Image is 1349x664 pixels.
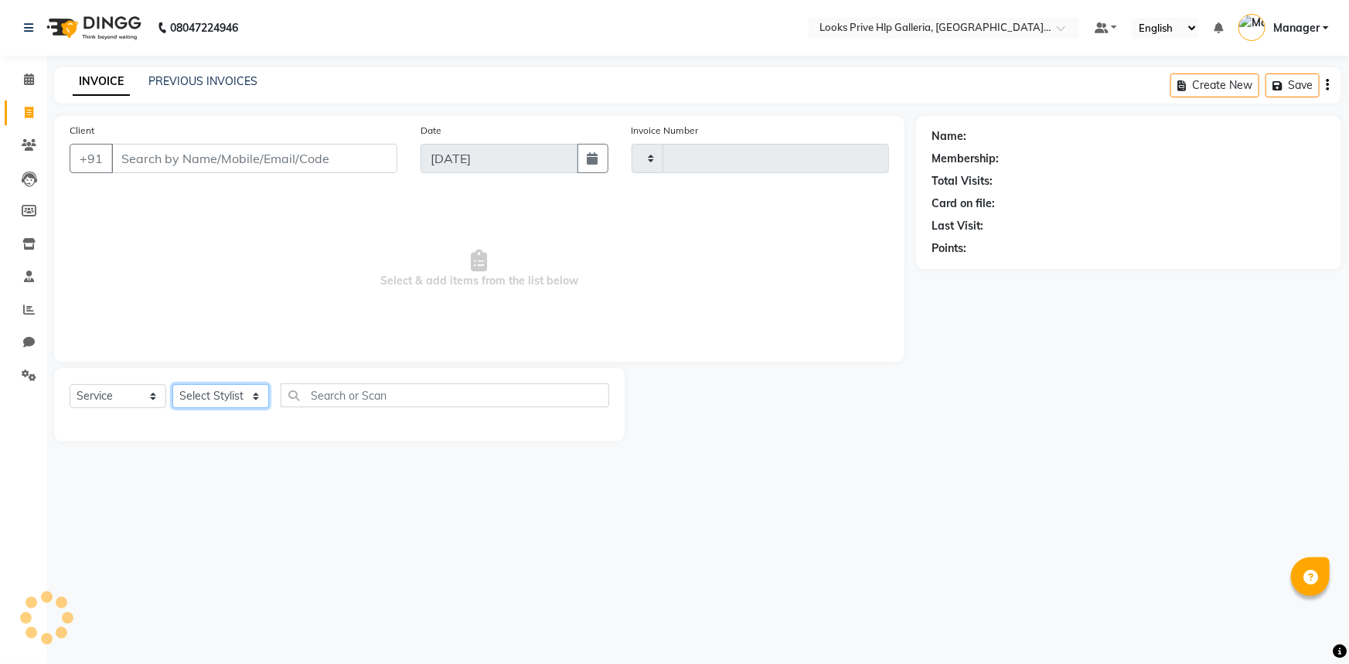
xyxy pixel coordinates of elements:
[70,192,889,346] span: Select & add items from the list below
[421,124,441,138] label: Date
[281,383,609,407] input: Search or Scan
[932,240,966,257] div: Points:
[932,218,983,234] div: Last Visit:
[932,173,993,189] div: Total Visits:
[39,6,145,49] img: logo
[1266,73,1320,97] button: Save
[70,144,113,173] button: +91
[932,128,966,145] div: Name:
[1170,73,1259,97] button: Create New
[632,124,699,138] label: Invoice Number
[932,196,995,212] div: Card on file:
[1273,20,1320,36] span: Manager
[1238,14,1266,41] img: Manager
[70,124,94,138] label: Client
[111,144,397,173] input: Search by Name/Mobile/Email/Code
[73,68,130,96] a: INVOICE
[170,6,238,49] b: 08047224946
[932,151,999,167] div: Membership:
[148,74,257,88] a: PREVIOUS INVOICES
